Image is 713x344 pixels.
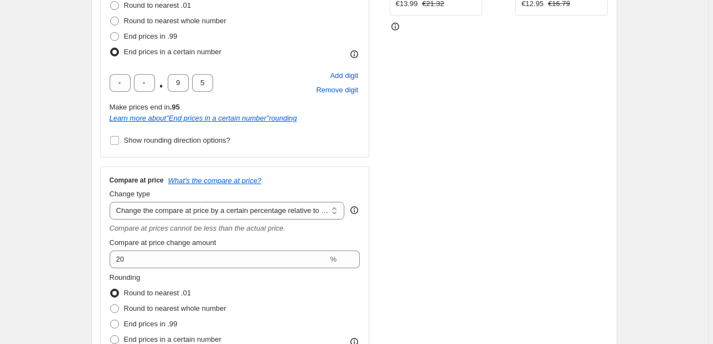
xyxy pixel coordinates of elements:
[316,85,358,96] span: Remove digit
[110,103,180,111] span: Make prices end in
[110,238,216,247] span: Compare at price change amount
[110,114,297,122] i: Learn more about " End prices in a certain number " rounding
[168,176,262,185] button: What's the compare at price?
[158,74,164,92] span: .
[124,136,230,144] span: Show rounding direction options?
[124,289,191,297] span: Round to nearest .01
[110,190,151,198] span: Change type
[192,74,213,92] input: ﹡
[330,255,337,263] span: %
[124,304,226,312] span: Round to nearest whole number
[170,103,180,111] b: .95
[110,251,328,268] input: 20
[124,1,191,9] span: Round to nearest .01
[314,83,360,97] button: Remove placeholder
[110,224,286,232] i: Compare at prices cannot be less than the actual price.
[168,74,189,92] input: ﹡
[328,69,360,83] button: Add placeholder
[110,176,164,185] h3: Compare at price
[349,205,360,216] div: help
[124,32,178,40] span: End prices in .99
[124,335,221,343] span: End prices in a certain number
[330,70,358,81] span: Add digit
[134,74,155,92] input: ﹡
[110,74,131,92] input: ﹡
[124,48,221,56] span: End prices in a certain number
[110,273,141,282] span: Rounding
[110,114,297,122] a: Learn more about"End prices in a certain number"rounding
[124,320,178,328] span: End prices in .99
[124,17,226,25] span: Round to nearest whole number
